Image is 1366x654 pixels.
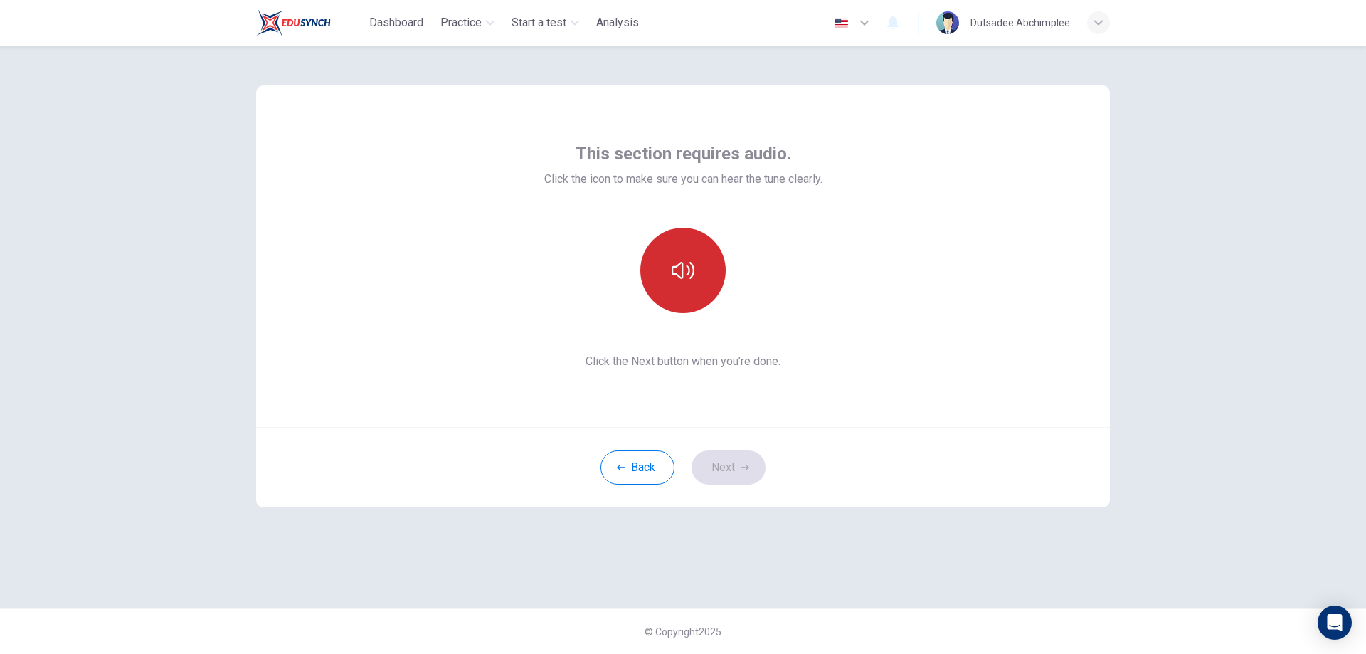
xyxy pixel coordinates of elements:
span: This section requires audio. [576,142,791,165]
span: © Copyright 2025 [645,626,721,638]
button: Back [600,450,674,485]
img: en [832,18,850,28]
span: Click the Next button when you’re done. [544,353,822,370]
img: Profile picture [936,11,959,34]
img: Train Test logo [256,9,331,37]
button: Practice [435,10,500,36]
span: Practice [440,14,482,31]
span: Dashboard [369,14,423,31]
span: Click the icon to make sure you can hear the tune clearly. [544,171,822,188]
button: Dashboard [364,10,429,36]
button: Analysis [591,10,645,36]
span: Start a test [512,14,566,31]
button: Start a test [506,10,585,36]
a: Train Test logo [256,9,364,37]
div: Open Intercom Messenger [1318,606,1352,640]
span: Analysis [596,14,639,31]
div: Dutsadee Abchimplee [970,14,1070,31]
